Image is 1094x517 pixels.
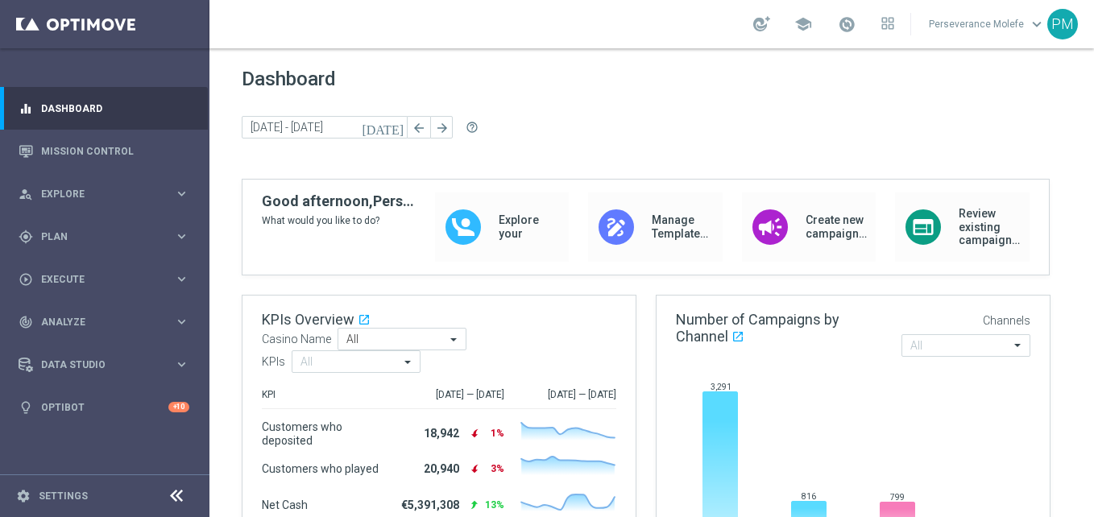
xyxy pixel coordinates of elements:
[41,360,174,370] span: Data Studio
[174,271,189,287] i: keyboard_arrow_right
[19,101,33,116] i: equalizer
[18,273,190,286] button: play_circle_outline Execute keyboard_arrow_right
[19,272,174,287] div: Execute
[19,315,174,329] div: Analyze
[19,87,189,130] div: Dashboard
[19,230,174,244] div: Plan
[41,189,174,199] span: Explore
[18,188,190,201] button: person_search Explore keyboard_arrow_right
[18,230,190,243] button: gps_fixed Plan keyboard_arrow_right
[168,402,189,412] div: +10
[16,489,31,503] i: settings
[18,102,190,115] button: equalizer Dashboard
[1047,9,1078,39] div: PM
[41,87,189,130] a: Dashboard
[174,314,189,329] i: keyboard_arrow_right
[19,187,174,201] div: Explore
[19,386,189,428] div: Optibot
[19,187,33,201] i: person_search
[174,357,189,372] i: keyboard_arrow_right
[19,272,33,287] i: play_circle_outline
[41,232,174,242] span: Plan
[18,145,190,158] button: Mission Control
[174,186,189,201] i: keyboard_arrow_right
[41,386,168,428] a: Optibot
[41,317,174,327] span: Analyze
[18,316,190,329] button: track_changes Analyze keyboard_arrow_right
[39,491,88,501] a: Settings
[1028,15,1046,33] span: keyboard_arrow_down
[18,358,190,371] button: Data Studio keyboard_arrow_right
[19,230,33,244] i: gps_fixed
[19,315,33,329] i: track_changes
[41,275,174,284] span: Execute
[19,358,174,372] div: Data Studio
[794,15,812,33] span: school
[41,130,189,172] a: Mission Control
[927,12,1047,36] a: Perseverance Molefekeyboard_arrow_down
[18,401,190,414] button: lightbulb Optibot +10
[174,229,189,244] i: keyboard_arrow_right
[19,400,33,415] i: lightbulb
[19,130,189,172] div: Mission Control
